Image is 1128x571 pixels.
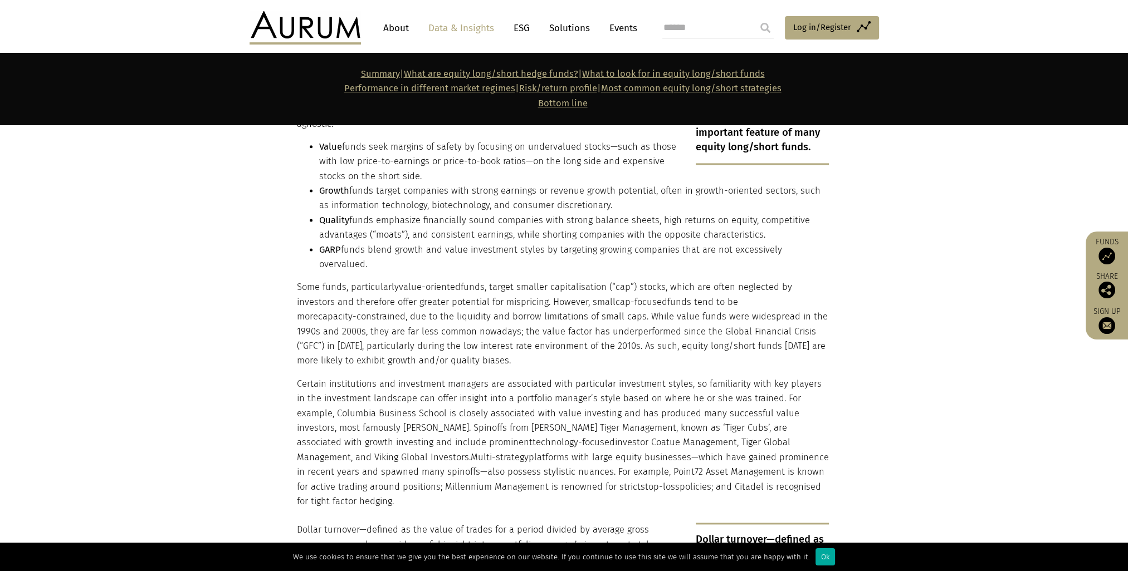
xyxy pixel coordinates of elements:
p: Certain institutions and investment managers are associated with particular investment styles, so... [297,377,829,509]
a: Risk/return profile [519,83,597,93]
span: Multi-strategy [471,452,529,462]
span: capacity-constrained [318,311,406,322]
img: Sign up to our newsletter [1098,317,1115,334]
a: What to look for in equity long/short funds [582,68,765,79]
a: Most common equity long/short strategies [601,83,782,93]
p: Some funds, particularly funds, target smaller capitalisation (“cap”) stocks, which are often neg... [297,280,829,368]
a: About [378,18,414,38]
a: ESG [508,18,535,38]
strong: Growth [319,185,349,196]
input: Submit [754,17,777,39]
a: Bottom line [538,98,588,109]
span: value-oriented [399,282,461,292]
strong: GARP [319,244,341,255]
li: funds target companies with strong earnings or revenue growth potential, often in growth-oriented... [319,184,829,213]
li: funds blend growth and value investment styles by targeting growing companies that are not excess... [319,243,829,272]
a: Log in/Register [785,16,879,40]
a: Data & Insights [423,18,500,38]
a: What are equity long/short hedge funds? [404,68,578,79]
strong: | | | | [344,68,782,109]
strong: Value [319,141,342,152]
a: Performance in different market regimes [344,83,515,93]
img: Access Funds [1098,248,1115,264]
li: funds seek margins of safety by focusing on undervalued stocks—such as those with low price-to-ea... [319,140,829,184]
div: Ok [816,548,835,565]
span: cap-focused [616,297,667,307]
strong: Quality [319,215,349,225]
img: Share this post [1098,282,1115,298]
span: stop-loss [641,481,680,492]
a: Summary [361,68,400,79]
li: funds emphasize financially sound companies with strong balance sheets, high returns on equity, c... [319,213,829,243]
a: Sign up [1091,307,1122,334]
span: Log in/Register [793,21,851,34]
span: technology-focused [533,437,615,447]
div: Share [1091,273,1122,298]
a: Events [604,18,637,38]
a: Solutions [544,18,595,38]
a: Funds [1091,237,1122,264]
img: Aurum [250,11,361,45]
